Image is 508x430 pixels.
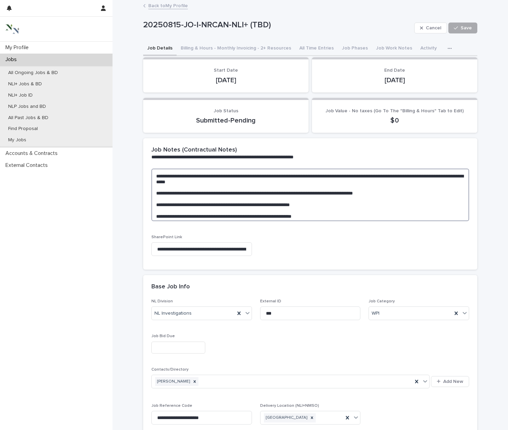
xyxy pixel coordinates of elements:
[260,299,281,303] span: External ID
[416,42,441,56] button: Activity
[151,116,300,125] p: Submitted-Pending
[295,42,338,56] button: All Time Entries
[320,76,469,84] p: [DATE]
[155,377,191,386] div: [PERSON_NAME]
[260,404,319,408] span: Delivery Location (NLI+NMSO)
[338,42,372,56] button: Job Phases
[3,44,34,51] p: My Profile
[3,92,38,98] p: NLI+ Job ID
[151,299,173,303] span: NL Division
[3,150,63,157] p: Accounts & Contracts
[264,413,308,422] div: [GEOGRAPHIC_DATA]
[372,310,379,317] span: WPI
[384,68,405,73] span: End Date
[151,76,300,84] p: [DATE]
[3,104,51,110] p: NLP Jobs and BD
[177,42,295,56] button: Billing & Hours - Monthly Invoicing - 2+ Resources
[369,299,395,303] span: Job Category
[3,162,53,169] p: External Contacts
[151,334,175,338] span: Job Bid Due
[143,20,412,30] p: 20250815-JO-I-NRCAN-NLI+ (TBD)
[320,116,469,125] p: $ 0
[151,146,237,154] h2: Job Notes (Contractual Notes)
[143,42,177,56] button: Job Details
[214,68,238,73] span: Start Date
[154,310,192,317] span: NL Investigations
[3,126,43,132] p: Find Proposal
[431,376,469,387] button: Add New
[426,26,441,30] span: Cancel
[214,109,238,113] span: Job Status
[151,283,190,291] h2: Base Job Info
[151,235,182,239] span: SharePoint Link
[443,379,463,384] span: Add New
[3,70,63,76] p: All Ongoing Jobs & BD
[151,368,189,372] span: Contacts/Directory
[148,1,188,9] a: Back toMy Profile
[448,23,477,33] button: Save
[151,404,192,408] span: Job Reference Code
[326,109,464,113] span: Job Value - No taxes (Go To The "Billing & Hours" Tab to Edit)
[3,56,22,63] p: Jobs
[461,26,472,30] span: Save
[3,137,32,143] p: My Jobs
[5,22,19,36] img: 3bAFpBnQQY6ys9Fa9hsD
[414,23,447,33] button: Cancel
[3,115,54,121] p: All Past Jobs & BD
[3,81,47,87] p: NLI+ Jobs & BD
[372,42,416,56] button: Job Work Notes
